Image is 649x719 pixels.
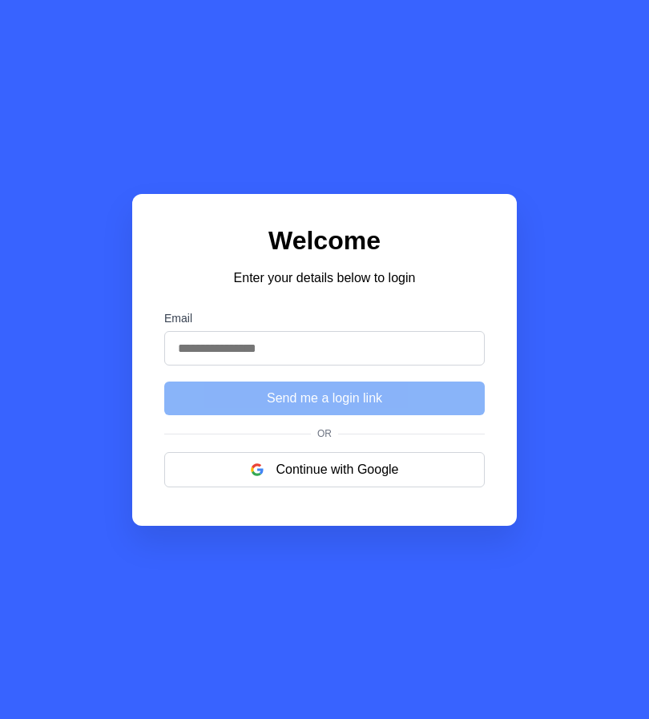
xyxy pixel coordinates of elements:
[164,452,485,487] button: Continue with Google
[164,226,485,256] h1: Welcome
[164,269,485,288] p: Enter your details below to login
[164,312,485,325] label: Email
[251,463,264,476] img: google logo
[164,382,485,415] button: Send me a login link
[311,428,338,439] span: Or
